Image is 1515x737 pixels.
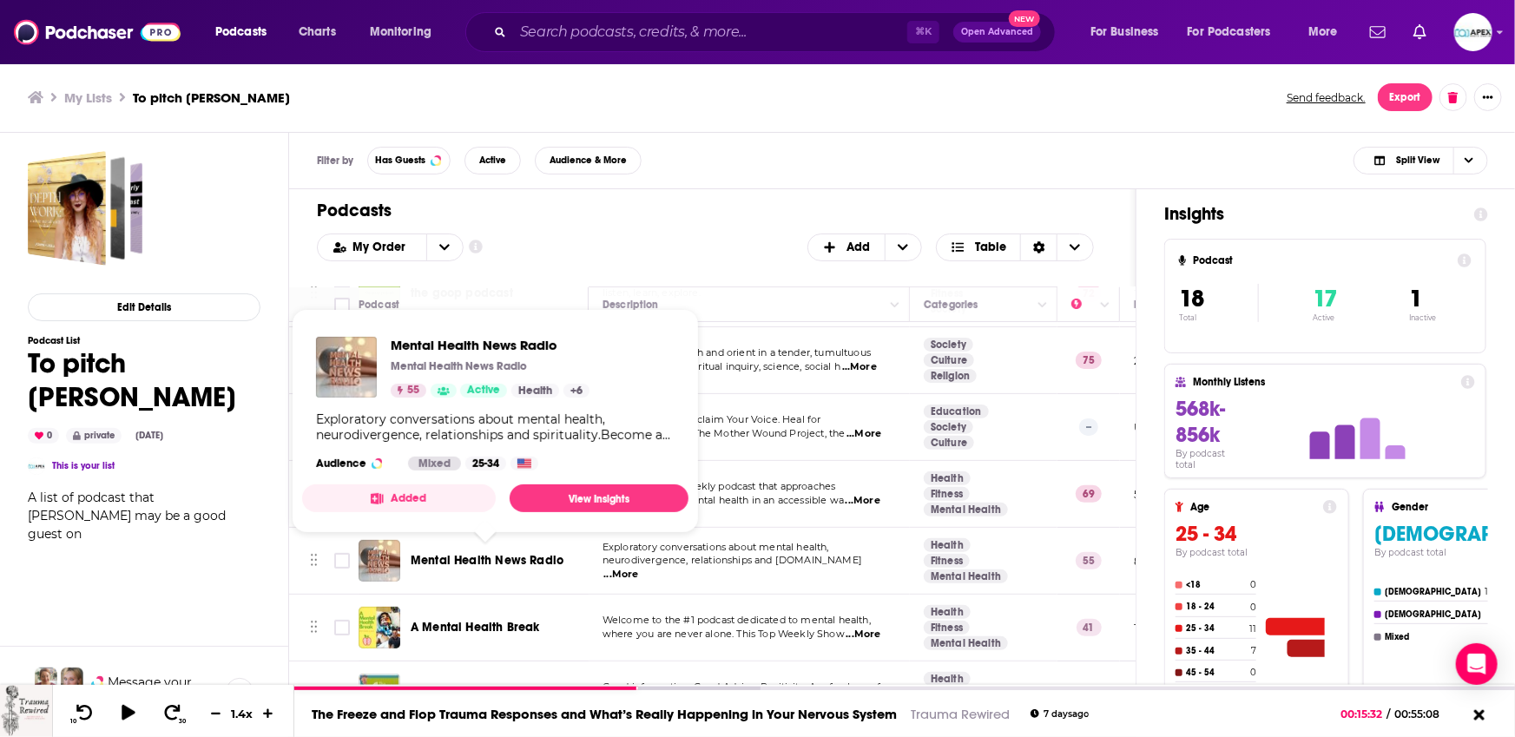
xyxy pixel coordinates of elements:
p: 1k-3k [1134,621,1161,635]
span: A Mental Health Break [411,620,540,635]
span: 1 [1409,284,1422,313]
button: open menu [1176,18,1296,46]
a: Fitness [924,621,970,635]
p: 69 [1076,485,1102,503]
h3: To pitch [PERSON_NAME] [133,89,290,106]
span: psychology and mental health in an accessible wa [603,494,844,506]
p: 59k-88k [1134,487,1177,502]
span: Welcome to the #1 podcast dedicated to mental health, [603,614,871,626]
span: ⌘ K [907,21,939,43]
button: Choose View [1354,147,1488,174]
span: 55 [407,382,419,399]
span: Monitoring [370,20,431,44]
h4: 0 [1250,602,1256,613]
a: Religion [924,369,977,383]
a: Culture [924,353,974,367]
img: The Mental Health Podcast [359,674,400,715]
span: ...More [846,494,880,508]
a: This is your list [52,460,115,471]
img: Podchaser - Follow, Share and Rate Podcasts [14,16,181,49]
a: Education [924,405,989,418]
span: 10 [70,718,76,725]
p: Total [1179,313,1258,322]
h4: 7 [1251,645,1256,656]
span: 17 [1313,284,1337,313]
a: Society [924,420,973,434]
a: Fitness [924,554,970,568]
h4: <18 [1186,580,1247,590]
a: Health [924,605,971,619]
input: Search podcasts, credits, & more... [513,18,907,46]
h1: To pitch [PERSON_NAME] [28,346,260,414]
button: Column Actions [885,295,906,316]
img: A Mental Health Break [359,607,400,648]
h4: 0 [1250,667,1256,678]
span: Good information. Good Advice. Positivity. A safe place of [603,681,880,693]
img: Jules Profile [61,668,83,690]
a: 55 [391,384,426,398]
h4: 0 [1250,579,1256,590]
span: For Podcasters [1188,20,1271,44]
h3: 25 - 34 [1176,521,1337,547]
h2: Choose List sort [317,234,464,261]
span: neurodivergence, relationships and [DOMAIN_NAME] [603,554,862,566]
h4: By podcast total [1176,448,1247,470]
a: Mental Health [924,503,1008,517]
a: Health [511,384,559,398]
button: open menu [358,18,454,46]
a: Health [924,471,971,485]
a: The Freeze and Flop Trauma Responses and What’s Really Happening in Your Nervous System [312,706,897,722]
div: Sort Direction [1020,234,1057,260]
a: Show notifications dropdown [1363,17,1393,47]
span: Add [847,241,871,253]
span: Charts [299,20,336,44]
p: 285k-424k [1134,353,1191,368]
a: Mental Health News Radio [391,337,590,353]
a: Mental Health [924,569,1008,583]
span: Mental Health News Radio [411,553,563,568]
span: A list of podcast that [PERSON_NAME] may be a good guest on [28,490,226,542]
a: My Lists [64,89,112,106]
span: 00:15:32 [1341,707,1387,721]
a: Active [460,384,507,398]
a: Trauma Rewired [911,706,1010,722]
span: Podcasts [215,20,267,44]
h4: Monthly Listens [1193,376,1453,388]
h4: Mixed [1385,632,1486,642]
h3: Audience [316,457,394,470]
img: Mental Health News Radio [316,337,377,398]
h4: Podcast [1193,254,1451,267]
button: Active [464,147,521,174]
div: Open Intercom Messenger [1456,643,1498,685]
button: Move [308,548,319,574]
button: Column Actions [1095,295,1116,316]
p: -- [1079,418,1098,436]
button: Audience & More [535,147,642,174]
button: Export [1378,83,1433,111]
span: ...More [842,360,877,374]
a: Show notifications dropdown [1406,17,1433,47]
p: 8.7k-13k [1134,554,1176,569]
span: 568k-856k [1176,396,1225,448]
span: Open Advanced [961,28,1033,36]
p: Under 1k [1134,420,1180,435]
button: + Add [807,234,922,261]
button: open menu [1078,18,1181,46]
a: Fitness [924,487,970,501]
a: To pitch Loren [28,151,142,266]
button: Move [308,681,319,707]
span: time to be alive. Spiritual inquiry, science, social h [603,360,840,372]
button: open menu [426,234,463,260]
span: where you are never alone. This Top Weekly Show [603,628,845,640]
h2: Choose View [936,234,1095,261]
h4: [DEMOGRAPHIC_DATA] [1385,609,1485,620]
a: Society [924,338,973,352]
div: Mixed [408,457,461,470]
a: A Mental Health Break [411,619,540,636]
h3: Filter by [317,155,353,167]
div: 7 days ago [1031,709,1089,719]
